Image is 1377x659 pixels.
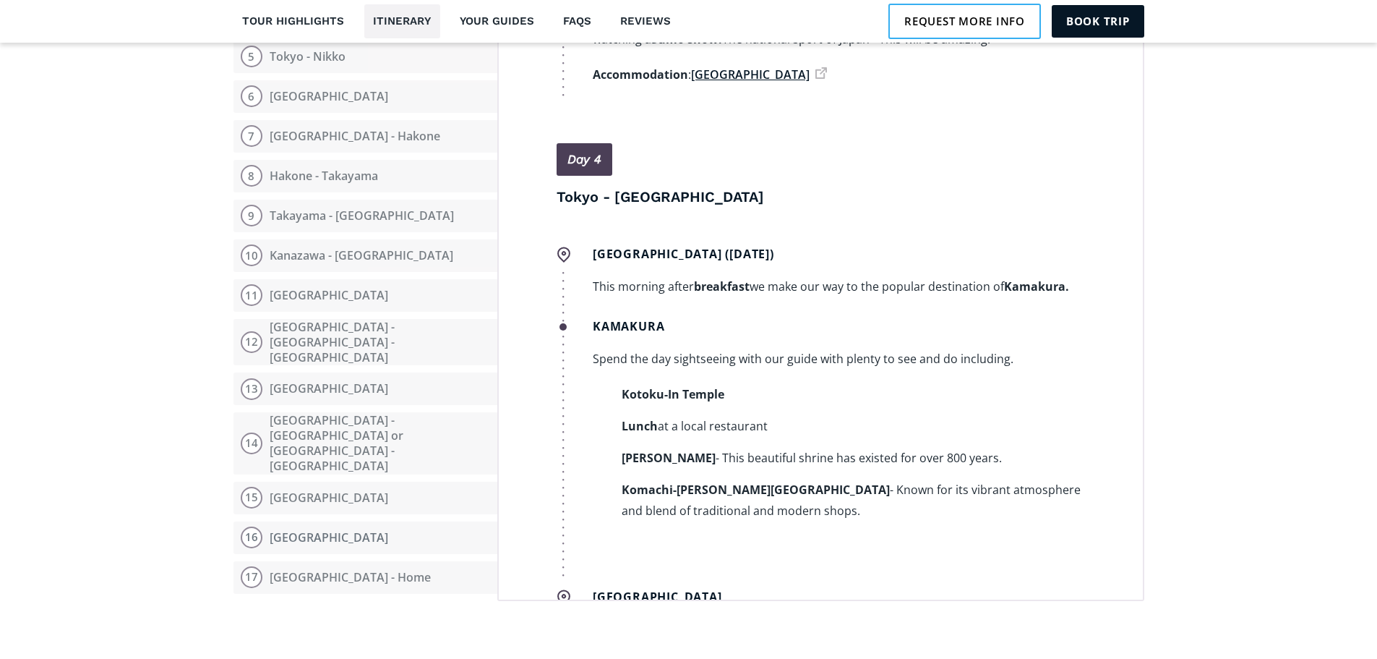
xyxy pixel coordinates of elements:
div: Kanazawa - [GEOGRAPHIC_DATA] [270,248,453,263]
li: at a local restaurant [622,416,1084,437]
div: 14 [241,433,262,454]
div: Tokyo - Nikko [270,49,346,64]
div: 8 [241,165,262,187]
div: 9 [241,205,262,226]
div: 16 [241,527,262,548]
div: [GEOGRAPHIC_DATA] [270,381,388,396]
div: [GEOGRAPHIC_DATA] - [GEOGRAPHIC_DATA] - [GEOGRAPHIC_DATA] [270,320,490,365]
a: Book trip [1052,5,1144,37]
strong: Accommodation [593,67,688,82]
button: 12[GEOGRAPHIC_DATA] - [GEOGRAPHIC_DATA] - [GEOGRAPHIC_DATA] [233,319,497,365]
div: [GEOGRAPHIC_DATA] [270,490,388,506]
li: - Known for its vibrant atmosphere and blend of traditional and modern shops. [622,480,1084,522]
strong: [GEOGRAPHIC_DATA] [593,589,722,605]
a: Your guides [451,4,544,38]
button: 15[GEOGRAPHIC_DATA] [233,482,497,514]
div: [GEOGRAPHIC_DATA] - Hakone [270,129,440,144]
button: 7[GEOGRAPHIC_DATA] - Hakone [233,120,497,153]
a: Tour highlights [233,4,353,38]
button: 5Tokyo - Nikko [233,41,497,73]
div: 12 [241,331,262,353]
strong: Kotoku-In Temple [622,386,724,402]
button: 11[GEOGRAPHIC_DATA] [233,279,497,312]
a: Reviews [612,4,680,38]
button: 8Hakone - Takayama [233,160,497,192]
strong: Lunch [622,418,658,434]
div: Hakone - Takayama [270,169,378,184]
div: [GEOGRAPHIC_DATA] - Home [270,570,431,585]
button: 9Takayama - [GEOGRAPHIC_DATA] [233,200,497,232]
h4: Tokyo - [GEOGRAPHIC_DATA] [557,187,1084,207]
button: 14[GEOGRAPHIC_DATA] - [GEOGRAPHIC_DATA] or [GEOGRAPHIC_DATA] - [GEOGRAPHIC_DATA] [233,412,497,474]
div: 11 [241,284,262,306]
p: : [593,64,1084,85]
div: 13 [241,378,262,400]
div: 10 [241,245,262,266]
a: Itinerary [364,4,440,38]
button: 17[GEOGRAPHIC_DATA] - Home [233,561,497,594]
p: ‍ [593,547,1084,568]
div: 5 [241,46,262,67]
h5: Kamakura [593,319,1084,334]
a: [GEOGRAPHIC_DATA] [691,67,827,82]
div: 6 [241,85,262,107]
strong: [GEOGRAPHIC_DATA] ([DATE]) [593,246,774,262]
div: Takayama - [GEOGRAPHIC_DATA] [270,208,454,224]
div: [GEOGRAPHIC_DATA] - [GEOGRAPHIC_DATA] or [GEOGRAPHIC_DATA] - [GEOGRAPHIC_DATA] [270,413,490,473]
a: Request more info [888,4,1041,38]
div: [GEOGRAPHIC_DATA] [270,530,388,545]
a: Day 4 [557,143,612,176]
strong: breakfast [694,279,750,294]
p: Spend the day sightseeing with our guide with plenty to see and do including. [593,349,1084,370]
button: 10Kanazawa - [GEOGRAPHIC_DATA] [233,239,497,272]
a: 16[GEOGRAPHIC_DATA] [233,522,497,554]
li: - This beautiful shrine has existed for over 800 years. [622,448,1084,469]
strong: Komachi-[PERSON_NAME][GEOGRAPHIC_DATA] [622,482,890,498]
strong: [PERSON_NAME] [622,450,716,466]
strong: Kamakura. [1004,279,1069,294]
div: [GEOGRAPHIC_DATA] [270,89,388,104]
div: [GEOGRAPHIC_DATA] [270,288,388,303]
button: 13[GEOGRAPHIC_DATA] [233,373,497,405]
button: 6[GEOGRAPHIC_DATA] [233,80,497,113]
div: 15 [241,487,262,509]
div: 17 [241,566,262,588]
p: This morning after we make our way to the popular destination of [593,276,1084,297]
div: 7 [241,125,262,147]
a: FAQs [554,4,601,38]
